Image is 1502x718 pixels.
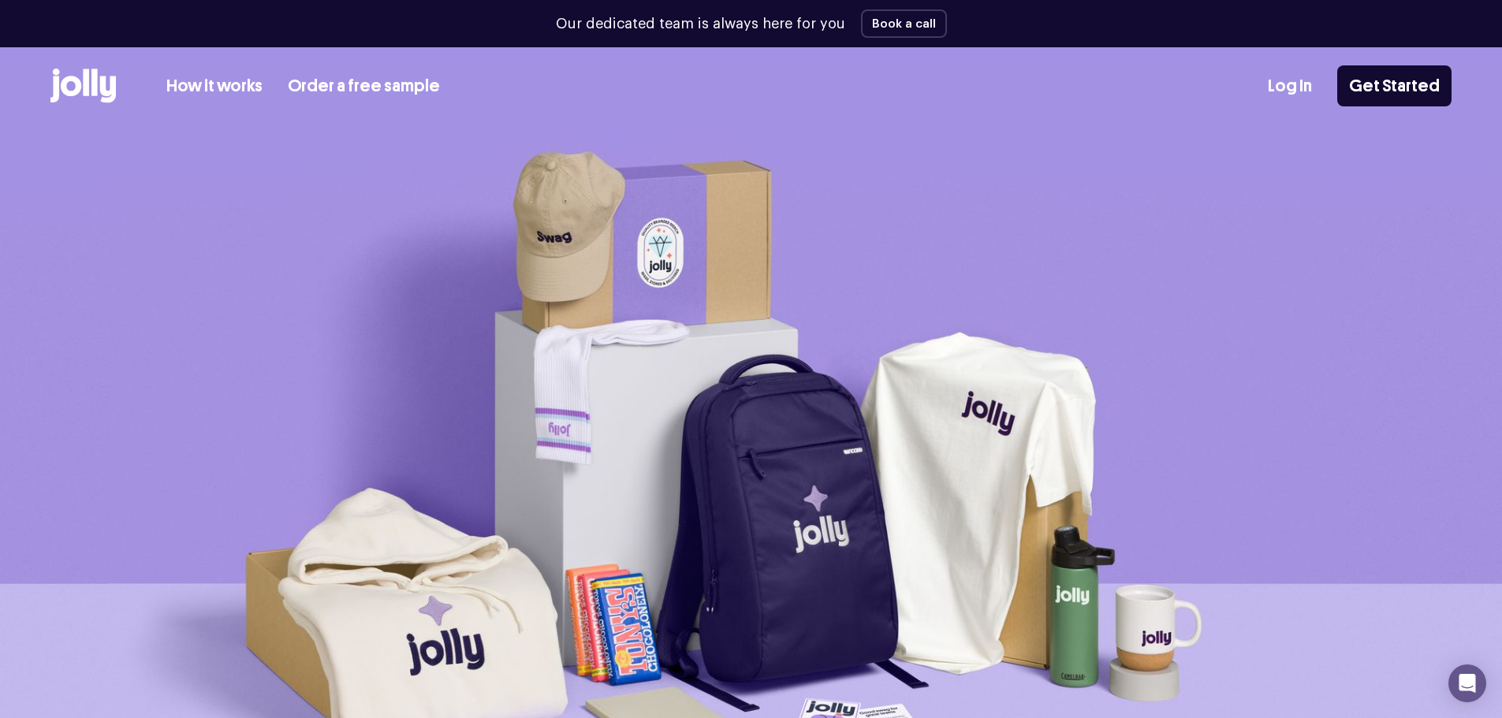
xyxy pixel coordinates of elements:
[556,13,845,35] p: Our dedicated team is always here for you
[1268,73,1312,99] a: Log In
[288,73,440,99] a: Order a free sample
[1337,65,1452,106] a: Get Started
[861,9,947,38] button: Book a call
[1448,664,1486,702] div: Open Intercom Messenger
[166,73,263,99] a: How it works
